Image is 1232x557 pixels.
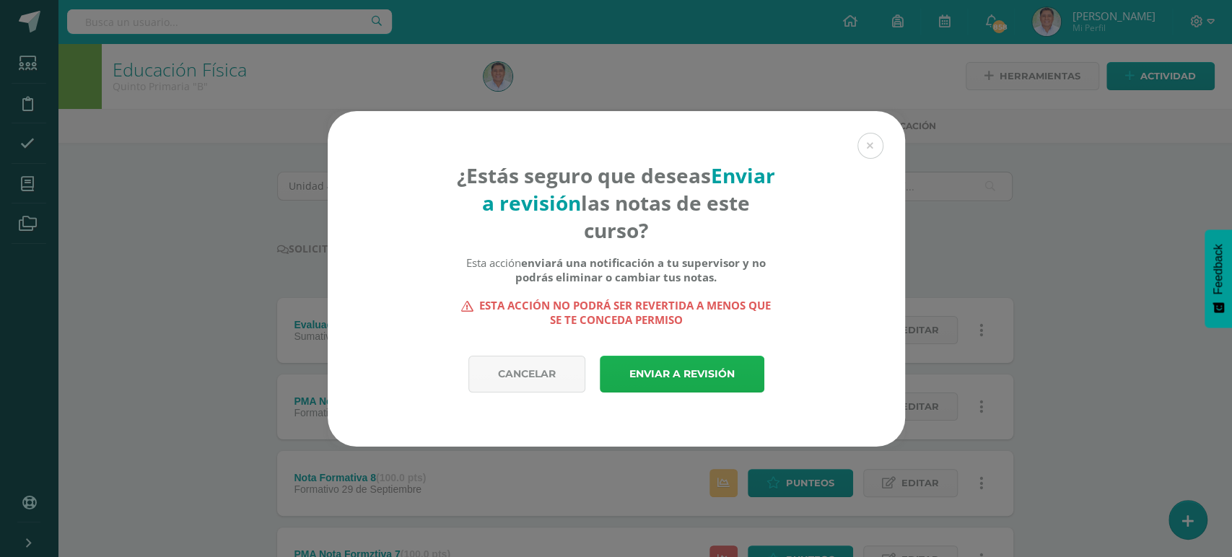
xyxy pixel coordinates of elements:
[482,162,775,216] strong: Enviar a revisión
[456,298,776,327] strong: Esta acción no podrá ser revertida a menos que se te conceda permiso
[600,356,764,392] a: Enviar a revisión
[456,255,776,284] div: Esta acción
[857,133,883,159] button: Close (Esc)
[468,356,585,392] a: Cancelar
[1212,244,1225,294] span: Feedback
[1205,229,1232,328] button: Feedback - Mostrar encuesta
[456,162,776,244] h4: ¿Estás seguro que deseas las notas de este curso?
[515,255,766,284] b: enviará una notificación a tu supervisor y no podrás eliminar o cambiar tus notas.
